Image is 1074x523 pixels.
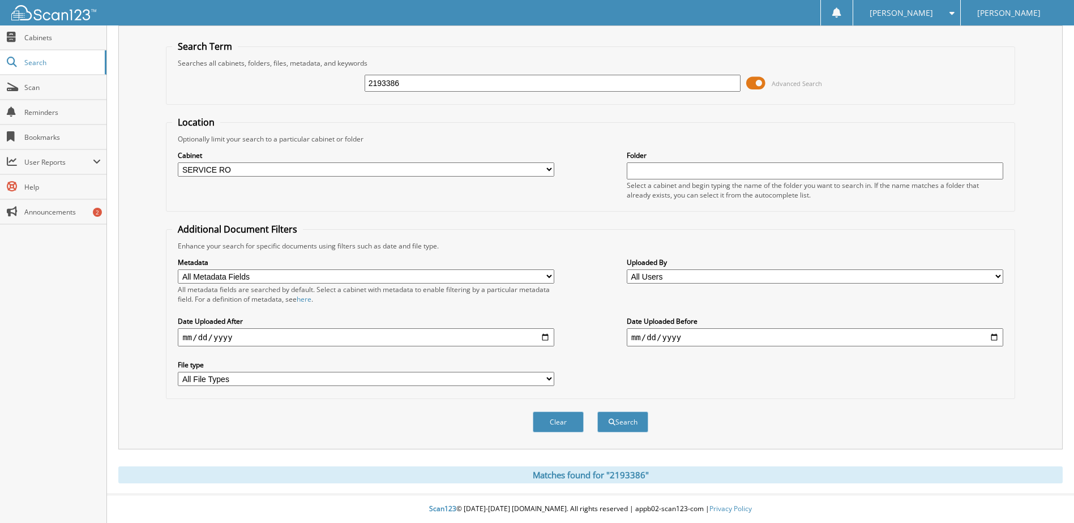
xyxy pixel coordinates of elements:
[24,108,101,117] span: Reminders
[24,33,101,42] span: Cabinets
[870,10,933,16] span: [PERSON_NAME]
[24,132,101,142] span: Bookmarks
[172,58,1008,68] div: Searches all cabinets, folders, files, metadata, and keywords
[172,223,303,235] legend: Additional Document Filters
[627,258,1003,267] label: Uploaded By
[297,294,311,304] a: here
[627,181,1003,200] div: Select a cabinet and begin typing the name of the folder you want to search in. If the name match...
[24,83,101,92] span: Scan
[772,79,822,88] span: Advanced Search
[24,157,93,167] span: User Reports
[533,411,584,432] button: Clear
[11,5,96,20] img: scan123-logo-white.svg
[24,207,101,217] span: Announcements
[178,328,554,346] input: start
[627,151,1003,160] label: Folder
[597,411,648,432] button: Search
[178,360,554,370] label: File type
[107,495,1074,523] div: © [DATE]-[DATE] [DOMAIN_NAME]. All rights reserved | appb02-scan123-com |
[24,58,99,67] span: Search
[24,182,101,192] span: Help
[178,258,554,267] label: Metadata
[977,10,1041,16] span: [PERSON_NAME]
[429,504,456,513] span: Scan123
[172,241,1008,251] div: Enhance your search for specific documents using filters such as date and file type.
[627,316,1003,326] label: Date Uploaded Before
[709,504,752,513] a: Privacy Policy
[178,151,554,160] label: Cabinet
[178,285,554,304] div: All metadata fields are searched by default. Select a cabinet with metadata to enable filtering b...
[627,328,1003,346] input: end
[93,208,102,217] div: 2
[172,40,238,53] legend: Search Term
[178,316,554,326] label: Date Uploaded After
[172,116,220,128] legend: Location
[172,134,1008,144] div: Optionally limit your search to a particular cabinet or folder
[118,466,1063,483] div: Matches found for "2193386"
